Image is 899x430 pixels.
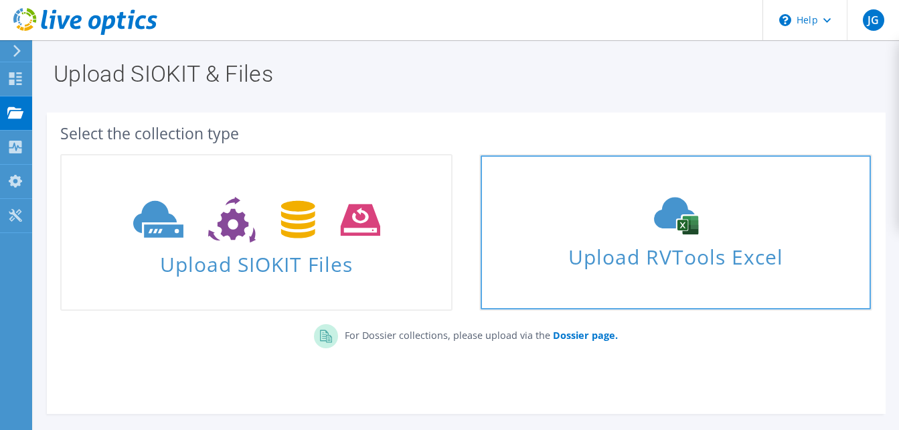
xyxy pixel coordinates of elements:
a: Upload RVTools Excel [479,154,872,311]
a: Upload SIOKIT Files [60,154,453,311]
span: JG [863,9,884,31]
b: Dossier page. [553,329,618,342]
a: Dossier page. [550,329,618,342]
h1: Upload SIOKIT & Files [54,62,872,85]
p: For Dossier collections, please upload via the [338,324,618,343]
span: Upload RVTools Excel [481,239,870,268]
div: Select the collection type [60,126,872,141]
svg: \n [779,14,791,26]
span: Upload SIOKIT Files [62,246,451,275]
